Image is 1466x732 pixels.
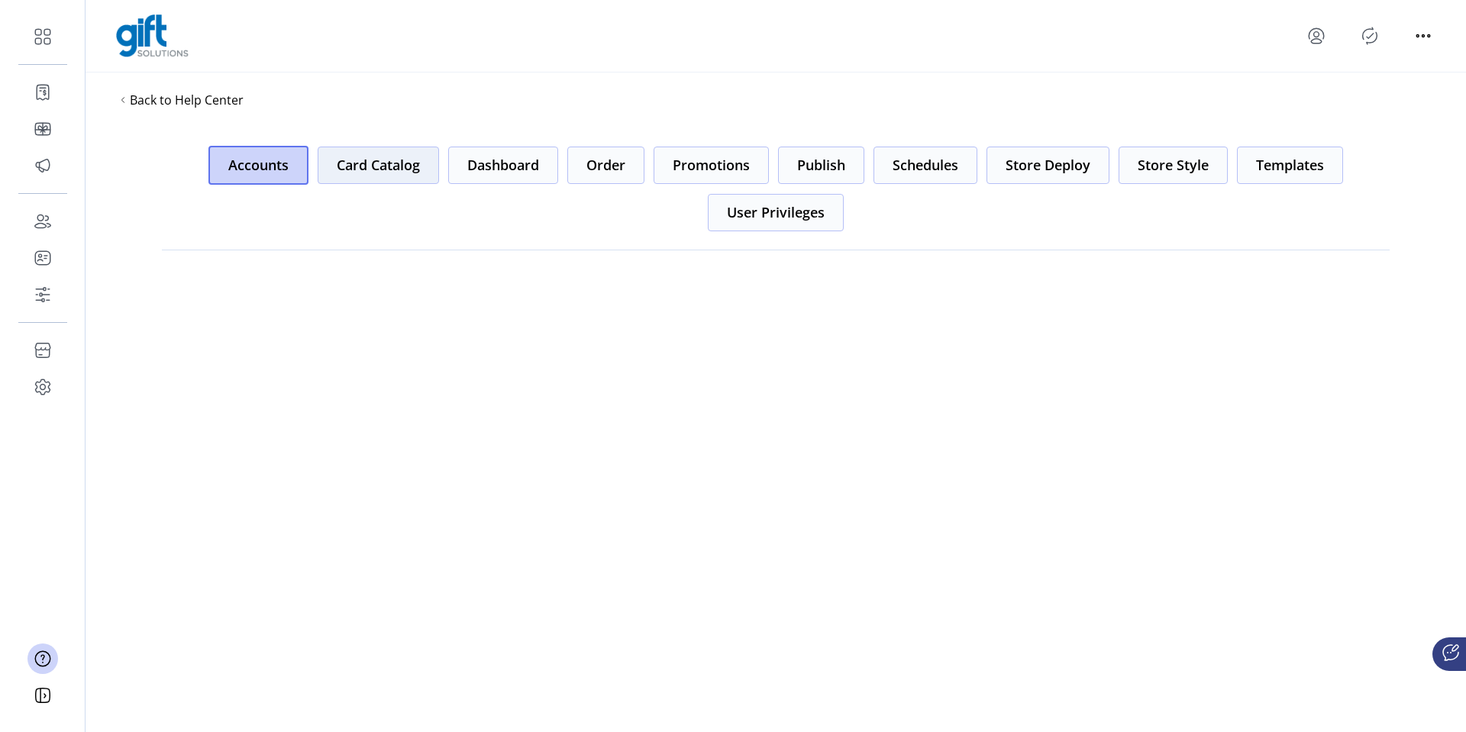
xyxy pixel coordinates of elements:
[567,147,644,184] button: Order
[778,147,864,184] button: Publish
[654,147,769,184] button: Promotions
[208,146,308,185] button: Accounts
[1119,147,1228,184] button: Store Style
[116,15,189,57] img: logo
[1304,24,1329,48] button: menu
[986,147,1109,184] button: Store Deploy
[1358,24,1382,48] button: Publisher Panel
[873,147,977,184] button: Schedules
[1411,24,1435,48] button: menu
[448,147,558,184] button: Dashboard
[130,91,244,109] button: Back to Help Center
[318,147,439,184] button: Card Catalog
[1237,147,1343,184] button: Templates
[708,194,844,231] button: User Privileges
